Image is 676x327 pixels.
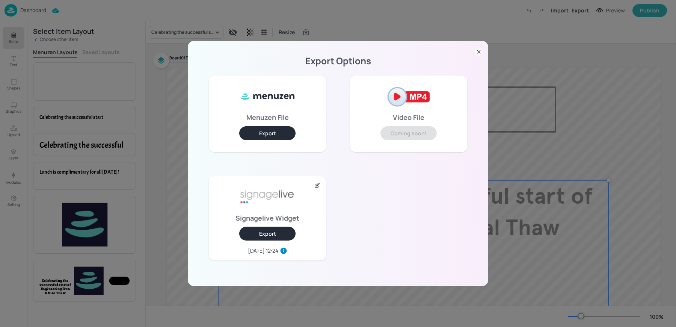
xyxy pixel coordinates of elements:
[235,215,299,221] p: Signagelive Widget
[239,82,296,112] img: ml8WC8f0XxQ8HKVnnVUe7f5Gv1vbApsJzyFa2MjOoB8SUy3kBkfteYo5TIAmtfcjWXsj8oHYkuYqrJRUn+qckOrNdzmSzIzkA...
[239,126,296,140] button: Export
[239,227,296,241] button: Export
[248,247,278,254] div: [DATE] 12:24
[246,115,289,120] p: Menuzen File
[393,115,424,120] p: Video File
[380,82,437,112] img: mp4-2af2121e.png
[239,182,296,212] img: signage-live-aafa7296.png
[197,58,479,64] p: Export Options
[280,247,287,254] svg: Last export widget in this device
